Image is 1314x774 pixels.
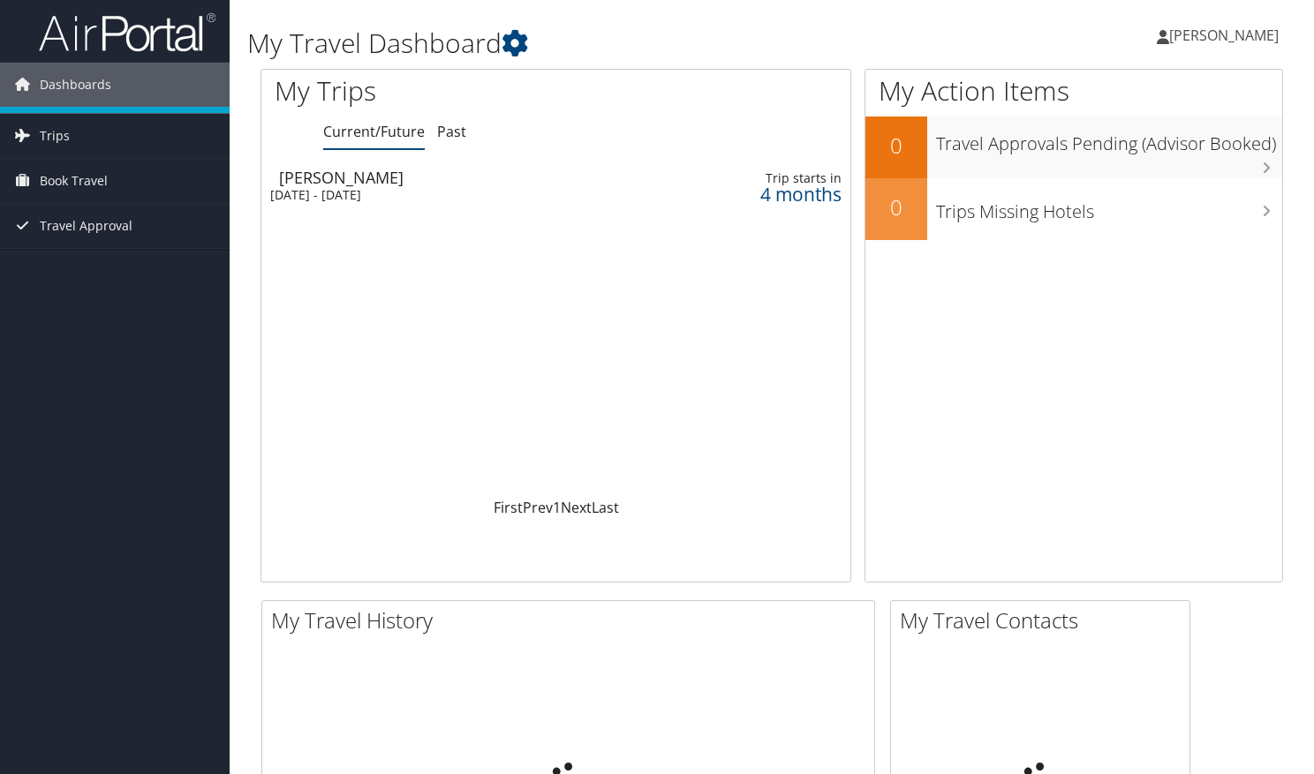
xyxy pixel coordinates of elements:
a: [PERSON_NAME] [1157,9,1296,62]
span: [PERSON_NAME] [1169,26,1279,45]
h1: My Trips [275,72,592,109]
a: Past [437,122,466,141]
h3: Trips Missing Hotels [936,191,1282,224]
div: [DATE] - [DATE] [270,187,631,203]
h1: My Action Items [865,72,1282,109]
span: Book Travel [40,159,108,203]
a: 0Trips Missing Hotels [865,178,1282,240]
h2: 0 [865,192,927,222]
a: Current/Future [323,122,425,141]
div: 4 months [699,186,842,202]
span: Dashboards [40,63,111,107]
h3: Travel Approvals Pending (Advisor Booked) [936,123,1282,156]
img: airportal-logo.png [39,11,215,53]
h2: My Travel Contacts [900,605,1189,635]
a: Prev [523,498,553,517]
a: 0Travel Approvals Pending (Advisor Booked) [865,116,1282,178]
h1: My Travel Dashboard [247,25,947,62]
span: Trips [40,114,70,158]
h2: 0 [865,131,927,161]
span: Travel Approval [40,204,132,248]
div: [PERSON_NAME] [279,169,640,185]
a: Next [561,498,592,517]
a: First [494,498,523,517]
a: 1 [553,498,561,517]
a: Last [592,498,619,517]
div: Trip starts in [699,170,842,186]
h2: My Travel History [271,605,874,635]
